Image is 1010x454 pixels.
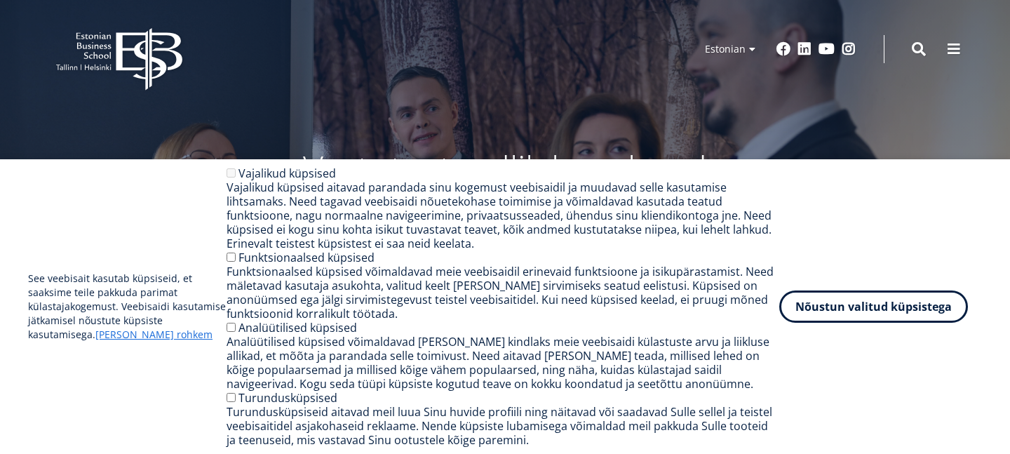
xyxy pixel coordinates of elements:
div: Turundusküpsiseid aitavad meil luua Sinu huvide profiili ning näitavad või saadavad Sulle sellel ... [227,405,779,447]
a: Linkedin [797,42,812,56]
a: [PERSON_NAME] rohkem [95,328,213,342]
a: Youtube [819,42,835,56]
label: Funktsionaalsed küpsised [238,250,375,265]
a: Instagram [842,42,856,56]
p: See veebisait kasutab küpsiseid, et saaksime teile pakkuda parimat külastajakogemust. Veebisaidi ... [28,272,227,342]
div: Analüütilised küpsised võimaldavad [PERSON_NAME] kindlaks meie veebisaidi külastuste arvu ja liik... [227,335,779,391]
div: Vajalikud küpsised aitavad parandada sinu kogemust veebisaidil ja muudavad selle kasutamise lihts... [227,180,779,251]
label: Vajalikud küpsised [238,166,336,181]
div: Funktsionaalsed küpsised võimaldavad meie veebisaidil erinevaid funktsioone ja isikupärastamist. ... [227,265,779,321]
button: Nõustun valitud küpsistega [779,291,968,323]
label: Turundusküpsised [238,390,337,406]
a: Facebook [776,42,790,56]
p: Vastutusteadlik kogukond [133,147,877,189]
label: Analüütilised küpsised [238,320,357,335]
